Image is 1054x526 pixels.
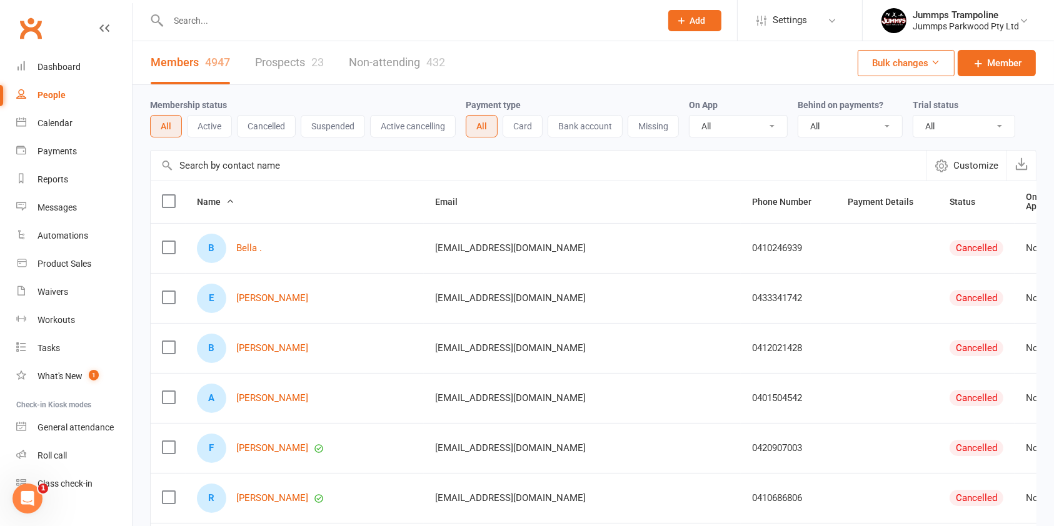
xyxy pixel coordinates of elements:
[16,250,132,278] a: Product Sales
[773,6,807,34] span: Settings
[205,56,230,69] div: 4947
[752,293,825,304] div: 0433341742
[950,240,1003,256] div: Cancelled
[848,194,927,209] button: Payment Details
[950,340,1003,356] div: Cancelled
[435,286,586,310] span: [EMAIL_ADDRESS][DOMAIN_NAME]
[150,100,227,110] label: Membership status
[38,450,67,460] div: Roll call
[151,41,230,84] a: Members4947
[236,293,308,304] a: [PERSON_NAME]
[38,174,68,184] div: Reports
[15,12,46,44] a: Clubworx
[548,115,623,137] button: Bank account
[38,231,88,241] div: Automations
[197,234,226,263] div: Bella
[752,343,825,354] div: 0412021428
[16,278,132,306] a: Waivers
[16,81,132,109] a: People
[197,484,226,513] div: Rion
[38,118,73,128] div: Calendar
[197,334,226,363] div: Brigette
[1026,293,1041,304] div: No
[16,362,132,390] a: What's New1
[913,100,958,110] label: Trial status
[370,115,456,137] button: Active cancelling
[1015,181,1053,223] th: On App
[950,490,1003,506] div: Cancelled
[690,16,706,26] span: Add
[752,493,825,504] div: 0410686806
[38,62,81,72] div: Dashboard
[38,343,60,353] div: Tasks
[950,197,989,207] span: Status
[466,100,521,110] label: Payment type
[435,436,586,460] span: [EMAIL_ADDRESS][DOMAIN_NAME]
[38,90,66,100] div: People
[89,370,99,380] span: 1
[987,56,1021,71] span: Member
[426,56,445,69] div: 432
[16,222,132,250] a: Automations
[236,393,308,404] a: [PERSON_NAME]
[689,100,718,110] label: On App
[950,194,989,209] button: Status
[197,384,226,413] div: Amna
[881,8,906,33] img: thumb_image1698795904.png
[16,306,132,334] a: Workouts
[38,146,77,156] div: Payments
[16,166,132,194] a: Reports
[953,158,998,173] span: Customize
[668,10,721,31] button: Add
[435,486,586,510] span: [EMAIL_ADDRESS][DOMAIN_NAME]
[435,194,471,209] button: Email
[16,53,132,81] a: Dashboard
[38,259,91,269] div: Product Sales
[798,100,883,110] label: Behind on payments?
[38,287,68,297] div: Waivers
[1026,243,1041,254] div: No
[435,386,586,410] span: [EMAIL_ADDRESS][DOMAIN_NAME]
[950,290,1003,306] div: Cancelled
[38,202,77,212] div: Messages
[197,194,234,209] button: Name
[255,41,324,84] a: Prospects23
[164,12,652,29] input: Search...
[197,284,226,313] div: Emmett
[435,236,586,260] span: [EMAIL_ADDRESS][DOMAIN_NAME]
[926,151,1006,181] button: Customize
[38,479,93,489] div: Class check-in
[16,414,132,442] a: General attendance kiosk mode
[236,493,308,504] a: [PERSON_NAME]
[628,115,679,137] button: Missing
[1026,393,1041,404] div: No
[950,440,1003,456] div: Cancelled
[236,343,308,354] a: [PERSON_NAME]
[311,56,324,69] div: 23
[236,243,262,254] a: Bella .
[950,390,1003,406] div: Cancelled
[913,21,1019,32] div: Jummps Parkwood Pty Ltd
[38,422,114,432] div: General attendance
[848,197,927,207] span: Payment Details
[236,443,308,454] a: [PERSON_NAME]
[1026,443,1041,454] div: No
[16,137,132,166] a: Payments
[1026,493,1041,504] div: No
[197,434,226,463] div: Farouz
[752,393,825,404] div: 0401504542
[752,194,825,209] button: Phone Number
[958,50,1036,76] a: Member
[466,115,498,137] button: All
[16,442,132,470] a: Roll call
[150,115,182,137] button: All
[16,194,132,222] a: Messages
[38,315,75,325] div: Workouts
[13,484,43,514] iframe: Intercom live chat
[187,115,232,137] button: Active
[38,371,83,381] div: What's New
[752,243,825,254] div: 0410246939
[16,470,132,498] a: Class kiosk mode
[913,9,1019,21] div: Jummps Trampoline
[301,115,365,137] button: Suspended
